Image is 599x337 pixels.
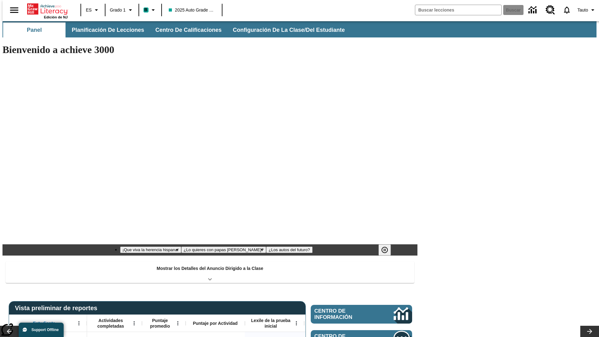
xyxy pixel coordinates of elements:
button: Abrir menú [292,319,301,328]
span: Puntaje promedio [145,318,175,329]
div: Subbarra de navegación [2,21,597,37]
div: Pausar [378,244,397,256]
button: Diapositiva 1 ¡Que viva la herencia hispana! [120,247,181,253]
span: Lexile de la prueba inicial [248,318,294,329]
span: Vista preliminar de reportes [15,305,100,312]
span: B [144,6,148,14]
a: Centro de recursos, Se abrirá en una pestaña nueva. [542,2,559,18]
span: Actividades completadas [90,318,131,329]
button: Diapositiva 3 ¿Los autos del futuro? [266,247,313,253]
button: Abrir el menú lateral [5,1,23,19]
a: Centro de información [311,305,412,324]
span: Estudiante [33,320,56,326]
button: Planificación de lecciones [67,22,149,37]
div: Portada [27,2,68,19]
button: Abrir menú [74,319,84,328]
a: Notificaciones [559,2,575,18]
button: Support Offline [19,323,64,337]
span: Grado 1 [110,7,126,13]
span: Edición de NJ [44,15,68,19]
button: Grado: Grado 1, Elige un grado [107,4,137,16]
span: 2025 Auto Grade 1 A [169,7,215,13]
span: Tauto [577,7,588,13]
a: Centro de información [525,2,542,19]
span: Centro de información [314,308,373,320]
button: Abrir menú [173,319,183,328]
button: Panel [3,22,66,37]
button: Lenguaje: ES, Selecciona un idioma [83,4,103,16]
div: Mostrar los Detalles del Anuncio Dirigido a la Clase [6,261,414,283]
span: ES [86,7,92,13]
button: Diapositiva 2 ¿Lo quieres con papas fritas? [181,247,266,253]
button: Perfil/Configuración [575,4,599,16]
h1: Bienvenido a achieve 3000 [2,44,417,56]
p: Mostrar los Detalles del Anuncio Dirigido a la Clase [157,265,263,272]
span: Puntaje por Actividad [193,320,237,326]
button: Centro de calificaciones [150,22,226,37]
button: Pausar [378,244,391,256]
a: Portada [27,3,68,15]
input: Buscar campo [415,5,501,15]
div: Subbarra de navegación [2,22,350,37]
button: Abrir menú [129,319,139,328]
span: Support Offline [32,328,59,332]
button: Boost El color de la clase es verde turquesa. Cambiar el color de la clase. [141,4,159,16]
button: Carrusel de lecciones, seguir [580,326,599,337]
button: Configuración de la clase/del estudiante [228,22,350,37]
